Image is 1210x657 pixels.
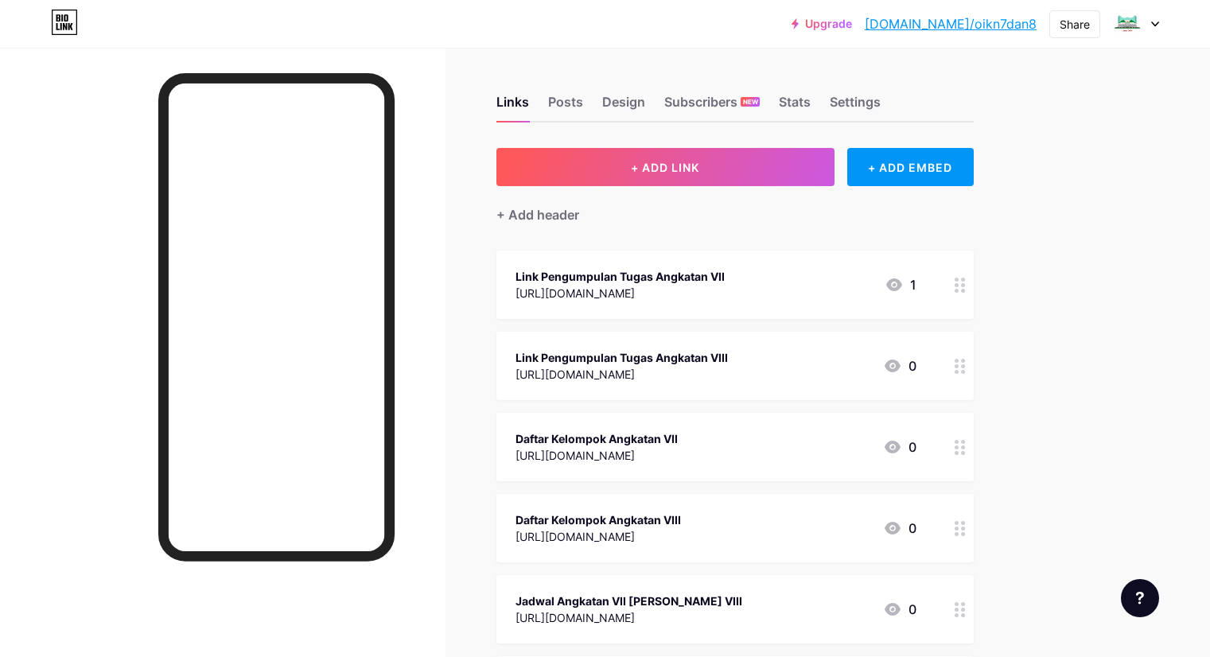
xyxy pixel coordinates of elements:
div: [URL][DOMAIN_NAME] [516,285,725,301]
div: [URL][DOMAIN_NAME] [516,528,681,545]
div: 0 [883,437,916,457]
div: + ADD EMBED [847,148,974,186]
div: Subscribers [664,92,760,121]
div: 0 [883,519,916,538]
div: Daftar Kelompok Angkatan VIII [516,511,681,528]
div: [URL][DOMAIN_NAME] [516,609,742,626]
div: [URL][DOMAIN_NAME] [516,366,728,383]
div: Jadwal Angkatan VII [PERSON_NAME] VIII [516,593,742,609]
div: Link Pengumpulan Tugas Angkatan VII [516,268,725,285]
div: Design [602,92,645,121]
div: Link Pengumpulan Tugas Angkatan VIII [516,349,728,366]
div: Posts [548,92,583,121]
span: + ADD LINK [631,161,699,174]
a: Upgrade [792,17,852,30]
div: Stats [779,92,811,121]
div: [URL][DOMAIN_NAME] [516,447,678,464]
div: 1 [885,275,916,294]
div: Settings [830,92,881,121]
div: Share [1060,16,1090,33]
span: NEW [743,97,758,107]
img: oikn7dan8 [1112,9,1142,39]
div: + Add header [496,205,579,224]
div: Links [496,92,529,121]
button: + ADD LINK [496,148,835,186]
div: 0 [883,600,916,619]
div: Daftar Kelompok Angkatan VII [516,430,678,447]
div: 0 [883,356,916,375]
a: [DOMAIN_NAME]/oikn7dan8 [865,14,1037,33]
